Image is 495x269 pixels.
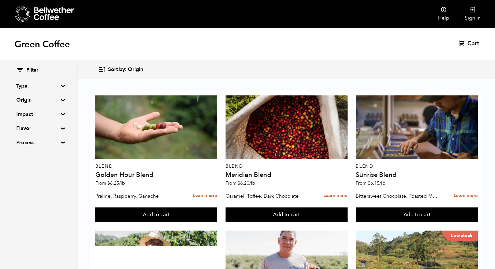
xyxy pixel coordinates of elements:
span: Filter [26,67,38,74]
summary: Origin [16,96,61,104]
span: $ [238,180,240,186]
span: /lb [119,180,125,186]
button: Add to cart [356,207,478,222]
span: /lb [249,180,255,186]
p: Blend [356,164,478,169]
h1: Green Coffee [14,38,70,50]
span: /lb [379,180,385,186]
span: Sort by: Origin [108,66,143,73]
bdi: 6.15 [368,180,385,186]
bdi: 6.20 [238,180,255,186]
summary: Flavor [16,124,61,132]
h4: Golden Hour Blend [95,172,217,178]
summary: Type [16,82,61,90]
summary: Process [16,139,61,147]
p: Blend [95,164,217,169]
a: Learn more [454,189,478,203]
p: Blend [226,164,348,169]
button: Sort by: Origin [98,62,143,77]
button: Add to cart [95,207,217,222]
p: Bittersweet Chocolate, Toasted Marshmallow, Candied Orange, Praline [356,191,439,201]
button: Add to cart [226,207,348,222]
summary: Impact [16,110,61,118]
p: Caramel, Toffee, Dark Chocolate [226,191,309,201]
a: Cart [459,40,481,48]
a: Learn more [193,189,217,203]
span: Cart [467,40,479,48]
h4: Meridian Blend [226,172,348,178]
h4: Sunrise Blend [356,172,478,178]
span: $ [368,180,370,186]
p: Praline, Raspberry, Ganache [95,191,178,201]
span: From [95,180,125,186]
span: From [226,180,255,186]
p: Low stock [442,231,478,241]
span: $ [107,180,110,186]
a: Learn more [323,189,348,203]
bdi: 6.25 [107,180,125,186]
span: From [356,180,385,186]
